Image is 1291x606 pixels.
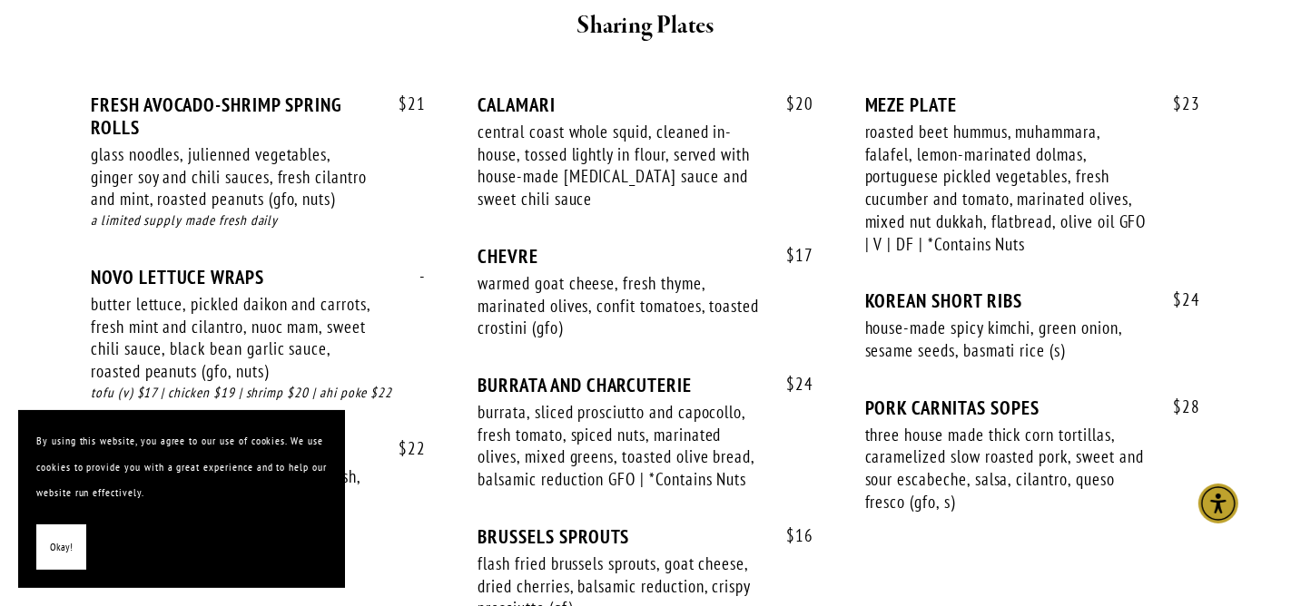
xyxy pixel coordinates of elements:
div: CALAMARI [478,93,813,116]
div: glass noodles, julienned vegetables, ginger soy and chili sauces, fresh cilantro and mint, roaste... [91,143,374,210]
div: NOVO LETTUCE WRAPS [91,266,426,288]
span: 20 [768,93,813,114]
div: warmed goat cheese, fresh thyme, marinated olives, confit tomatoes, toasted crostini (gfo) [478,272,761,339]
div: a limited supply made fresh daily [91,210,426,231]
span: $ [786,93,795,114]
button: Okay! [36,524,86,571]
span: $ [399,437,408,459]
span: $ [786,524,795,546]
span: 28 [1155,396,1200,417]
div: PORK CARNITAS SOPES [865,396,1200,419]
span: 23 [1155,93,1200,114]
div: BURRATA AND CHARCUTERIE [478,374,813,396]
div: KOREAN SHORT RIBS [865,289,1200,312]
div: three house made thick corn tortillas, caramelized slow roasted pork, sweet and sour escabeche, s... [865,424,1148,513]
span: 24 [1155,289,1200,310]
span: Okay! [50,534,73,561]
div: MEZE PLATE [865,93,1200,116]
p: By using this website, you agree to our use of cookies. We use cookies to provide you with a grea... [36,428,327,506]
div: butter lettuce, pickled daikon and carrots, fresh mint and cilantro, nuoc mam, sweet chili sauce,... [91,293,374,383]
span: 17 [768,245,813,266]
span: $ [786,244,795,266]
div: house-made spicy kimchi, green onion, sesame seeds, basmati rice (s) [865,317,1148,361]
div: BRUSSELS SPROUTS [478,525,813,548]
span: 24 [768,374,813,395]
span: 16 [768,525,813,546]
strong: Sharing Plates [577,10,714,42]
span: $ [399,93,408,114]
span: $ [1173,93,1182,114]
span: 22 [380,438,426,459]
span: - [401,266,426,287]
div: central coast whole squid, cleaned in-house, tossed lightly in flour, served with house-made [MED... [478,121,761,210]
div: FRESH AVOCADO-SHRIMP SPRING ROLLS [91,93,426,139]
section: Cookie banner [18,410,345,588]
div: burrata, sliced prosciutto and capocollo, fresh tomato, spiced nuts, marinated olives, mixed gree... [478,401,761,491]
span: $ [1173,288,1182,310]
div: tofu (v) $17 | chicken $19 | shrimp $20 | ahi poke $22 [91,383,426,404]
span: 21 [380,93,426,114]
div: CHEVRE [478,245,813,268]
div: Accessibility Menu [1198,484,1238,523]
span: $ [1173,396,1182,417]
span: $ [786,373,795,395]
div: roasted beet hummus, muhammara, falafel, lemon-marinated dolmas, portuguese pickled vegetables, f... [865,121,1148,255]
